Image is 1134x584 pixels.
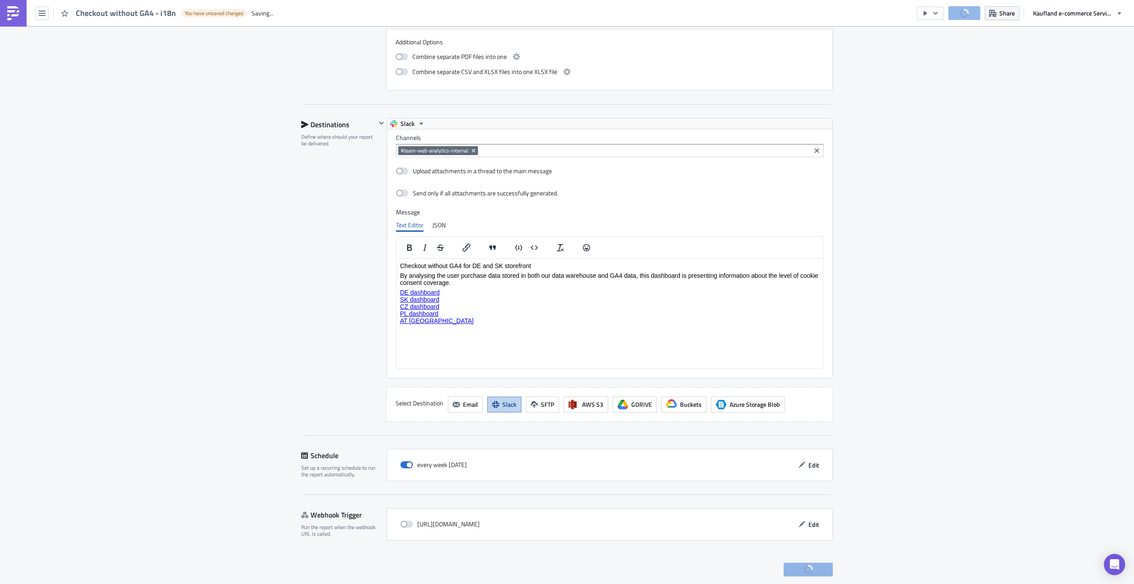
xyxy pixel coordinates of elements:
[1104,554,1125,575] div: Open Intercom Messenger
[808,460,819,470] span: Edit
[794,458,823,472] button: Edit
[631,400,652,409] span: GDRIVE
[511,241,526,254] button: Insert code line
[396,208,823,216] label: Message
[301,464,381,478] div: Set up a recurring schedule to run the report automatically.
[412,66,557,77] span: Combine separate CSV and XLSX files into one XLSX file
[6,6,20,20] img: PushMetrics
[400,118,415,129] span: Slack
[579,241,594,254] button: Emojis
[1029,6,1127,20] button: Kaufland e-commerce Services GmbH & Co. KG
[487,397,521,413] button: Slack
[301,133,376,147] div: Define where should your report be delivered.
[396,167,552,175] label: Upload attachments in a thread to the main message
[396,218,423,232] div: Text Editor
[553,241,568,254] button: Clear formatting
[400,518,480,531] div: [URL][DOMAIN_NAME]
[526,397,559,413] button: SFTP
[448,397,483,413] button: Email
[582,400,603,409] span: AWS S3
[301,524,381,537] div: Run the report when the webhook URL is called.
[396,397,443,410] label: Select Destination
[812,145,822,156] button: Clear selected items
[185,10,244,17] span: You have unsaved changes
[400,458,467,471] div: every week [DATE]
[730,400,780,409] span: Azure Storage Blob
[613,397,657,413] button: GDRIVE
[252,9,273,17] span: Saving...
[402,241,417,254] button: Bold
[396,259,823,369] iframe: Rich Text Area
[711,397,785,413] button: Azure Storage BlobAzure Storage Blob
[563,397,608,413] button: AWS S3
[432,218,446,232] div: JSON
[396,38,823,46] label: Additional Options
[985,6,1019,20] button: Share
[413,189,558,197] div: Send only if all attachments are successfully generated.
[301,449,387,462] div: Schedule
[387,118,428,129] button: Slack
[76,8,177,18] span: Checkout without GA4 - i18n
[459,241,474,254] button: Insert/edit link
[716,399,726,410] span: Azure Storage Blob
[808,520,819,529] span: Edit
[485,241,500,254] button: Blockquote
[301,508,387,522] div: Webhook Trigger
[794,518,823,531] button: Edit
[502,400,517,409] span: Slack
[680,400,702,409] span: Buckets
[301,118,376,131] div: Destinations
[541,400,554,409] span: SFTP
[999,8,1015,18] span: Share
[417,241,432,254] button: Italic
[470,146,478,155] button: Remove Tag
[376,118,387,128] button: Hide content
[527,241,542,254] button: Insert code block
[401,147,468,154] span: #team-web-analytics-internal
[433,241,448,254] button: Strikethrough
[463,400,478,409] span: Email
[1033,8,1113,18] span: Kaufland e-commerce Services GmbH & Co. KG
[412,51,507,62] span: Combine separate PDF files into one
[396,134,823,142] label: Channels
[661,397,707,413] button: Buckets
